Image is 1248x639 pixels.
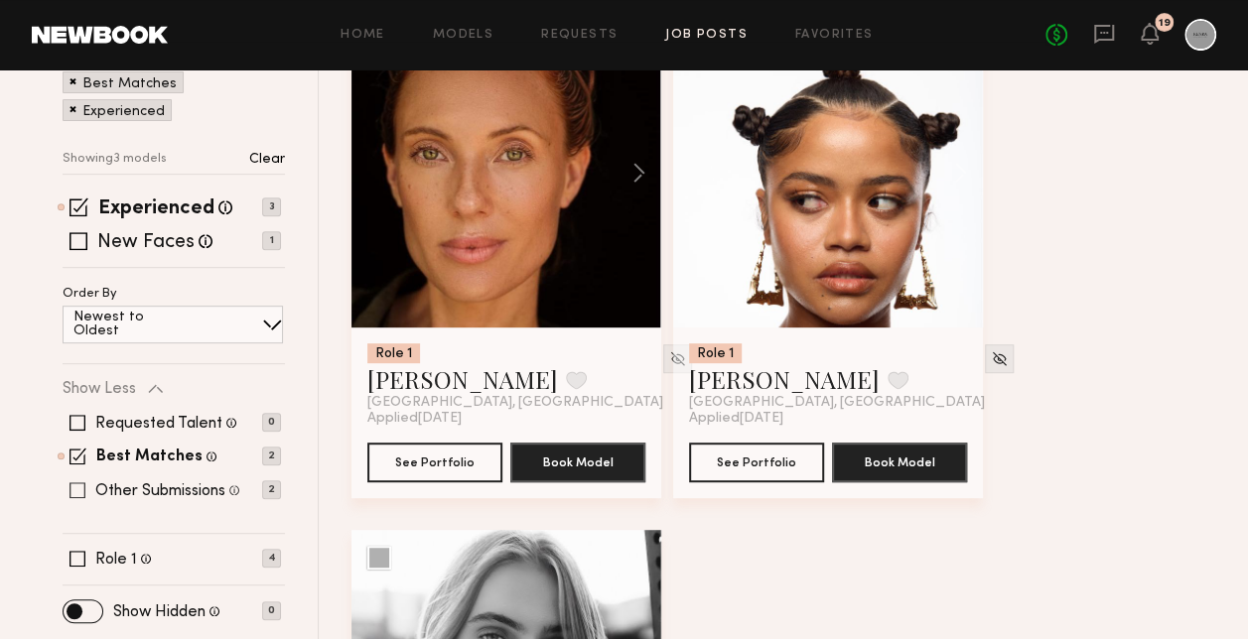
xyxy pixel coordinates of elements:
[689,395,985,411] span: [GEOGRAPHIC_DATA], [GEOGRAPHIC_DATA]
[510,443,645,482] button: Book Model
[63,381,136,397] p: Show Less
[832,443,967,482] button: Book Model
[95,552,137,568] label: Role 1
[433,29,493,42] a: Models
[541,29,618,42] a: Requests
[73,311,192,338] p: Newest to Oldest
[510,452,645,469] a: Book Model
[113,604,206,620] label: Show Hidden
[262,231,281,250] p: 1
[262,447,281,465] p: 2
[262,601,281,620] p: 0
[63,288,117,301] p: Order By
[63,153,167,166] p: Showing 3 models
[795,29,874,42] a: Favorites
[97,233,195,253] label: New Faces
[367,443,502,482] button: See Portfolio
[689,411,967,427] div: Applied [DATE]
[98,199,214,219] label: Experienced
[832,452,967,469] a: Book Model
[262,197,281,216] p: 3
[665,29,748,42] a: Job Posts
[689,363,880,395] a: [PERSON_NAME]
[262,549,281,568] p: 4
[95,483,225,499] label: Other Submissions
[262,413,281,432] p: 0
[249,153,285,167] p: Clear
[367,411,645,427] div: Applied [DATE]
[689,443,824,482] button: See Portfolio
[367,343,420,363] div: Role 1
[669,350,686,367] img: Unhide Model
[82,77,177,91] p: Best Matches
[82,105,165,119] p: Experienced
[689,343,742,363] div: Role 1
[367,395,663,411] span: [GEOGRAPHIC_DATA], [GEOGRAPHIC_DATA]
[262,480,281,499] p: 2
[367,363,558,395] a: [PERSON_NAME]
[96,449,203,465] label: Best Matches
[1159,18,1171,29] div: 19
[341,29,385,42] a: Home
[95,416,222,432] label: Requested Talent
[991,350,1008,367] img: Unhide Model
